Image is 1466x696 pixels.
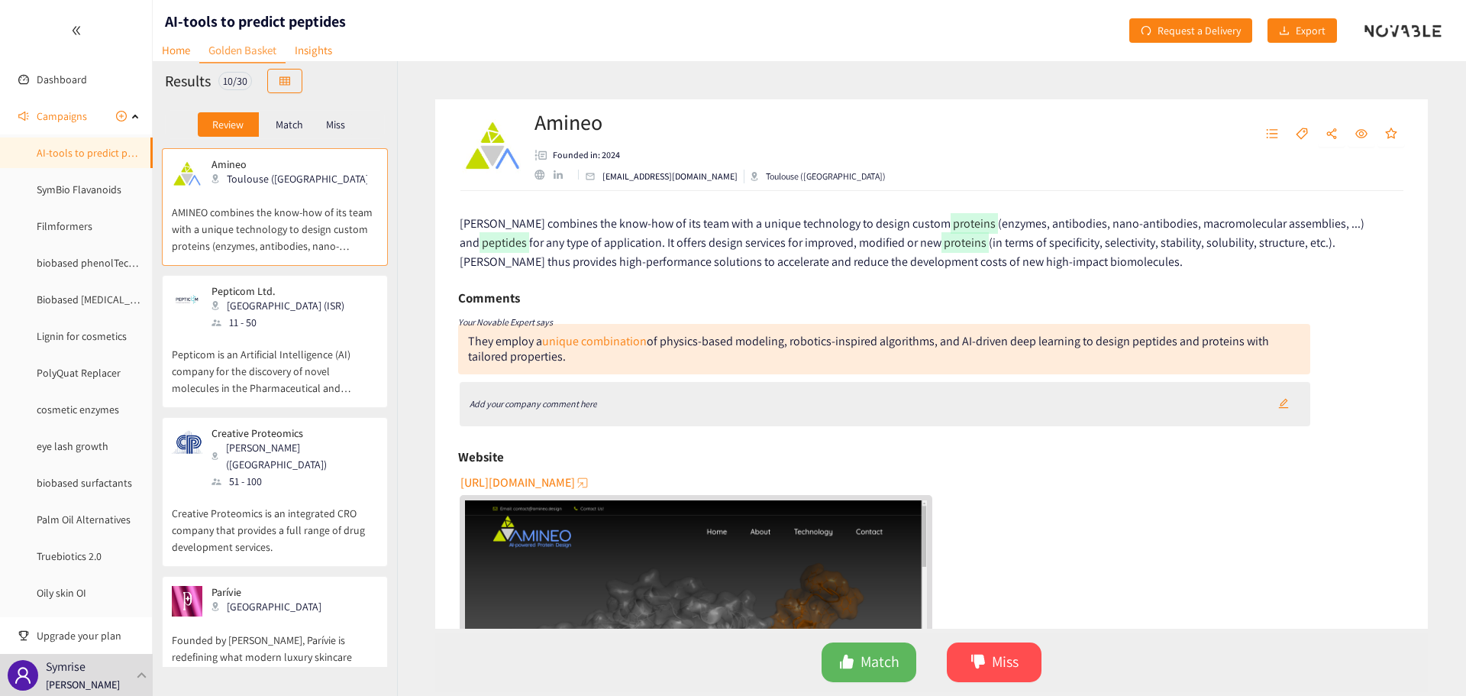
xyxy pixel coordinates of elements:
span: [URL][DOMAIN_NAME] [460,473,575,492]
h2: Amineo [534,107,886,138]
span: Export [1296,22,1326,39]
span: sound [18,111,29,121]
a: Golden Basket [199,38,286,63]
mark: peptides [480,232,529,253]
a: eye lash growth [37,439,108,453]
mark: proteins [951,213,998,234]
iframe: Chat Widget [1217,531,1466,696]
button: unordered-list [1258,122,1286,147]
button: table [267,69,302,93]
span: tag [1296,128,1308,141]
a: website [534,170,554,180]
div: Toulouse ([GEOGRAPHIC_DATA]) [751,170,886,183]
div: [PERSON_NAME] ([GEOGRAPHIC_DATA]) [212,439,376,473]
a: Lignin for cosmetics [37,329,127,343]
span: edit [1278,398,1289,410]
div: 10 / 30 [218,72,252,90]
p: Symrise [46,657,86,676]
span: trophy [18,630,29,641]
span: plus-circle [116,111,127,121]
a: Biobased [MEDICAL_DATA] [37,293,156,306]
span: eye [1355,128,1368,141]
h2: Results [165,70,211,92]
span: for any type of application. It offers design services for improved, modified or new [529,235,941,251]
p: Founded in: 2024 [553,148,620,162]
p: [EMAIL_ADDRESS][DOMAIN_NAME] [602,170,738,183]
div: Toulouse ([GEOGRAPHIC_DATA]) [212,170,376,187]
div: [GEOGRAPHIC_DATA] (ISR) [212,297,354,314]
li: Founded in year [534,148,620,162]
button: star [1377,122,1405,147]
span: table [279,76,290,88]
span: [PERSON_NAME] combines the know-how of its team with a unique technology to design custom [460,215,951,231]
div: 11 - 50 [212,314,354,331]
a: PolyQuat Replacer [37,366,121,380]
a: biobased surfactants [37,476,132,490]
p: Miss [326,118,345,131]
h6: Comments [458,286,520,309]
p: Creative Proteomics is an integrated CRO company that provides a full range of drug development s... [172,490,378,555]
button: downloadExport [1267,18,1337,43]
button: dislikeMiss [947,643,1041,682]
h6: Website [458,445,504,468]
button: likeMatch [822,643,916,682]
button: eye [1348,122,1375,147]
a: SymBio Flavanoids [37,183,121,196]
a: unique combination [542,333,647,349]
a: Insights [286,38,341,62]
button: redoRequest a Delivery [1129,18,1252,43]
span: Upgrade your plan [37,620,140,651]
span: double-left [71,25,82,36]
button: edit [1267,392,1300,416]
p: AMINEO combines the know-how of its team with a unique technology to design custom proteins (enzy... [172,189,378,254]
a: AI-tools to predict peptides [37,146,161,160]
p: Founded by [PERSON_NAME], Parívie is redefining what modern luxury skincare looks and feels like.... [172,617,378,682]
span: Match [861,650,899,674]
h1: AI-tools to predict peptides [165,11,346,32]
img: Company Logo [462,115,523,176]
span: Campaigns [37,101,87,131]
a: Filmformers [37,219,92,233]
span: dislike [970,654,986,672]
a: Dashboard [37,73,87,86]
a: Truebiotics 2.0 [37,549,102,563]
span: Request a Delivery [1158,22,1241,39]
a: Oily skin OI [37,586,86,600]
img: Snapshot of the company's website [172,427,202,458]
span: share-alt [1326,128,1338,141]
span: user [14,666,32,685]
mark: proteins [941,232,989,253]
span: Miss [992,650,1019,674]
p: Pepticom Ltd. [212,285,344,297]
a: Palm Oil Alternatives [37,513,131,526]
div: 51 - 100 [212,473,376,490]
div: [GEOGRAPHIC_DATA] [212,598,331,615]
span: star [1385,128,1397,141]
p: Pepticom is an Artificial Intelligence (AI) company for the discovery of novel molecules in the P... [172,331,378,397]
i: Your Novable Expert says [458,316,553,328]
span: unordered-list [1266,128,1278,141]
img: Snapshot of the company's website [172,158,202,189]
a: cosmetic enzymes [37,403,119,416]
p: Match [276,118,303,131]
button: share-alt [1318,122,1345,147]
img: Snapshot of the company's website [172,586,202,617]
img: Snapshot of the company's website [172,285,202,316]
div: They employ a of physics-based modeling, robotics-inspired algorithms, and AI-driven deep learnin... [468,333,1269,364]
span: redo [1141,25,1151,37]
p: Review [212,118,244,131]
button: tag [1288,122,1316,147]
p: Amineo [212,158,367,170]
a: linkedin [554,170,572,180]
p: Creative Proteomics [212,427,367,439]
a: Home [153,38,199,62]
button: [URL][DOMAIN_NAME] [460,471,590,495]
a: biobased phenolTechnology [37,256,166,270]
p: Parívie [212,586,321,598]
span: like [839,654,854,672]
i: Add your company comment here [470,398,597,410]
p: [PERSON_NAME] [46,676,120,693]
span: download [1279,25,1290,37]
